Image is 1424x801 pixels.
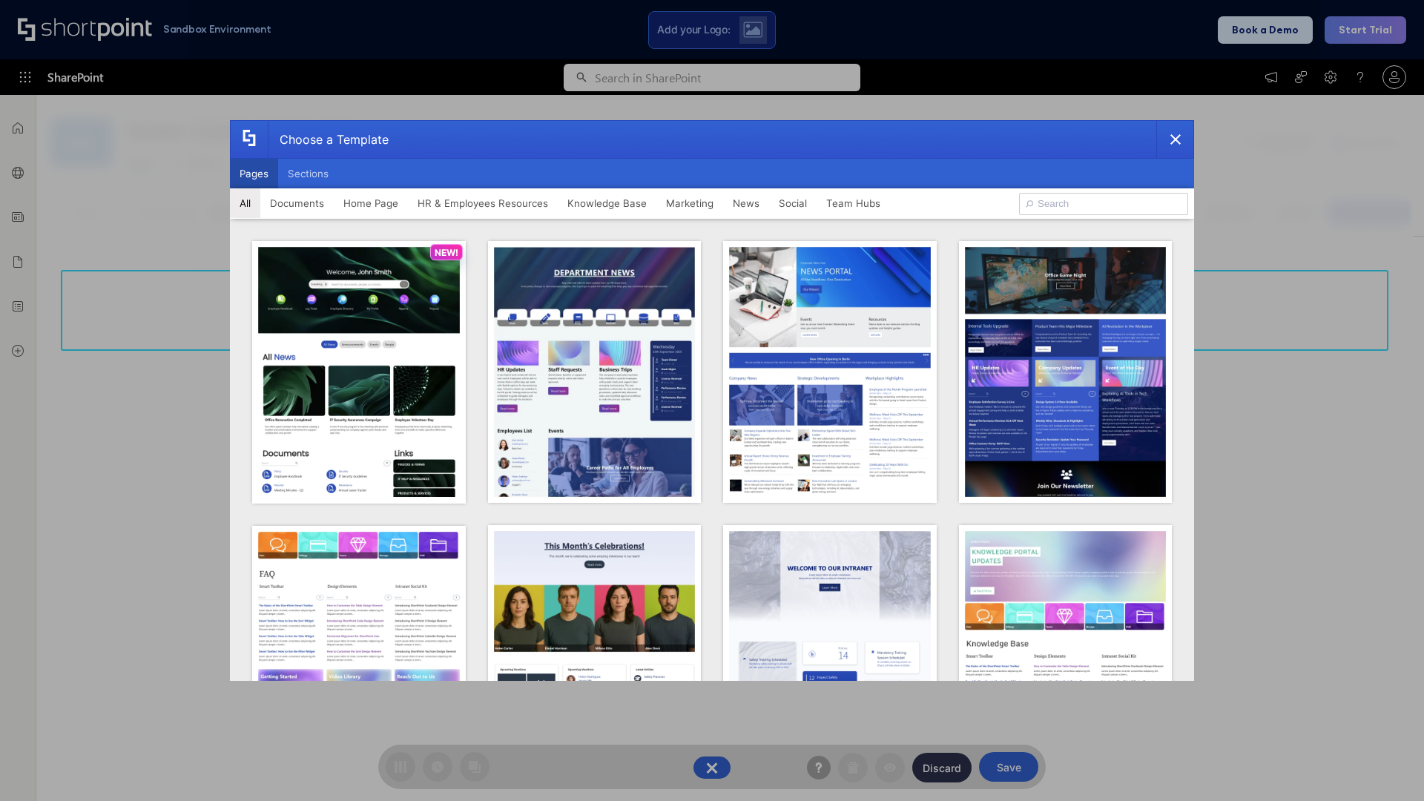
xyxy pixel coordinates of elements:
[723,188,769,218] button: News
[334,188,408,218] button: Home Page
[817,188,890,218] button: Team Hubs
[260,188,334,218] button: Documents
[435,247,458,258] p: NEW!
[1350,730,1424,801] iframe: Chat Widget
[1019,193,1188,215] input: Search
[268,121,389,158] div: Choose a Template
[278,159,338,188] button: Sections
[230,120,1194,681] div: template selector
[230,159,278,188] button: Pages
[769,188,817,218] button: Social
[656,188,723,218] button: Marketing
[558,188,656,218] button: Knowledge Base
[230,188,260,218] button: All
[408,188,558,218] button: HR & Employees Resources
